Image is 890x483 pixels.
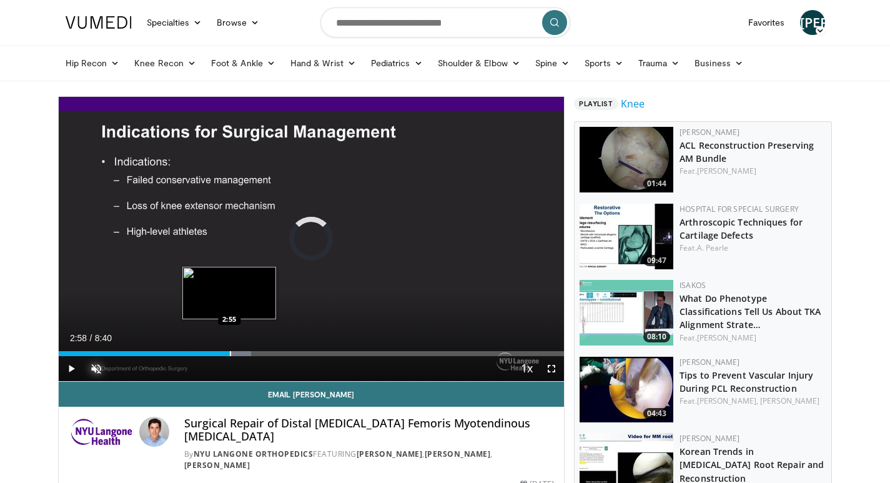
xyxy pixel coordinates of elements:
div: Progress Bar [59,351,565,356]
a: Favorites [741,10,793,35]
div: Feat. [680,396,826,407]
a: Trauma [631,51,688,76]
div: By FEATURING , , [184,449,554,471]
video-js: Video Player [59,97,565,382]
button: Play [59,356,84,381]
img: e219f541-b456-4cbc-ade1-aa0b59c67291.150x105_q85_crop-smart_upscale.jpg [580,204,673,269]
a: 01:44 [580,127,673,192]
button: Playback Rate [514,356,539,381]
a: What Do Phenotype Classifications Tell Us About TKA Alignment Strate… [680,292,821,331]
span: / [90,333,92,343]
img: 03ba07b3-c3bf-45ca-b578-43863bbc294b.150x105_q85_crop-smart_upscale.jpg [580,357,673,422]
a: Tips to Prevent Vascular Injury During PCL Reconstruction [680,369,813,394]
a: Knee [621,96,645,111]
a: Email [PERSON_NAME] [59,382,565,407]
a: A. Pearle [697,242,729,253]
a: [PERSON_NAME] [760,396,819,406]
a: [PERSON_NAME] [680,127,739,137]
a: Knee Recon [127,51,204,76]
a: 08:10 [580,280,673,346]
a: ACL Reconstruction Preserving AM Bundle [680,139,814,164]
a: [PERSON_NAME] [425,449,491,459]
span: 04:43 [643,408,670,419]
img: image.jpeg [182,267,276,319]
div: Feat. [680,166,826,177]
a: [PERSON_NAME] [697,166,756,176]
img: NYU Langone Orthopedics [69,417,134,447]
span: 2:58 [70,333,87,343]
a: [PERSON_NAME] [697,332,756,343]
a: 04:43 [580,357,673,422]
a: ISAKOS [680,280,706,291]
a: Shoulder & Elbow [430,51,528,76]
button: Unmute [84,356,109,381]
a: Arthroscopic Techniques for Cartilage Defects [680,216,803,241]
a: Business [687,51,751,76]
button: Fullscreen [539,356,564,381]
a: Hospital for Special Surgery [680,204,799,214]
a: Hand & Wrist [283,51,363,76]
img: 7b60eb76-c310-45f1-898b-3f41f4878cd0.150x105_q85_crop-smart_upscale.jpg [580,127,673,192]
img: Avatar [139,417,169,447]
a: Sports [577,51,631,76]
a: [PERSON_NAME] [680,357,739,367]
h4: Surgical Repair of Distal [MEDICAL_DATA] Femoris Myotendinous [MEDICAL_DATA] [184,417,554,444]
a: [PERSON_NAME] [357,449,423,459]
a: Hip Recon [58,51,127,76]
a: Spine [528,51,577,76]
a: [PERSON_NAME] [184,460,250,471]
img: VuMedi Logo [66,16,132,29]
a: Pediatrics [363,51,430,76]
a: Specialties [139,10,210,35]
a: Foot & Ankle [204,51,283,76]
img: 5b6cf72d-b1b3-4a5e-b48f-095f98c65f63.150x105_q85_crop-smart_upscale.jpg [580,280,673,346]
a: NYU Langone Orthopedics [194,449,314,459]
a: [PERSON_NAME], [697,396,758,406]
a: 09:47 [580,204,673,269]
a: Browse [209,10,267,35]
div: Feat. [680,242,826,254]
a: [PERSON_NAME] [800,10,825,35]
a: [PERSON_NAME] [680,433,739,444]
span: Playlist [574,97,618,110]
div: Feat. [680,332,826,344]
span: 8:40 [95,333,112,343]
span: 08:10 [643,331,670,342]
span: 01:44 [643,178,670,189]
span: 09:47 [643,255,670,266]
input: Search topics, interventions [320,7,570,37]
